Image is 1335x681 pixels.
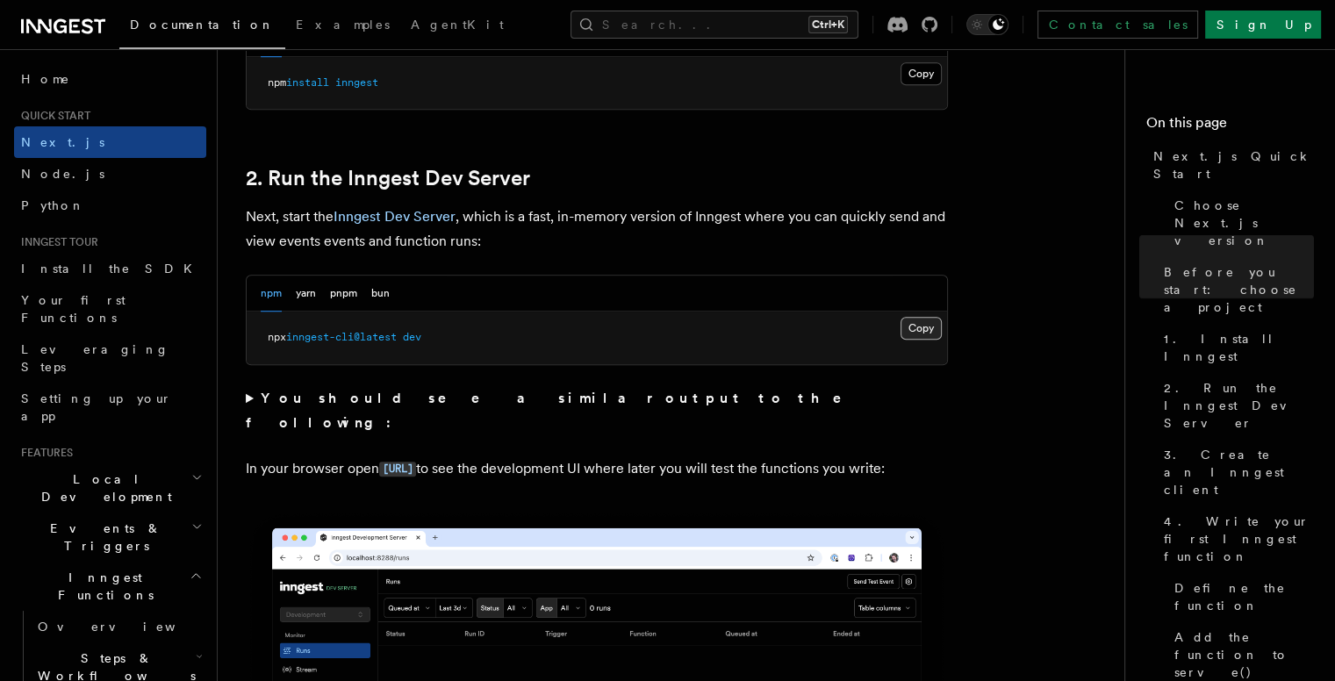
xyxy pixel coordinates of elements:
span: Events & Triggers [14,520,191,555]
span: Next.js Quick Start [1153,147,1314,183]
span: Documentation [130,18,275,32]
a: 2. Run the Inngest Dev Server [246,166,530,190]
button: Search...Ctrl+K [571,11,858,39]
span: Setting up your app [21,391,172,423]
a: Node.js [14,158,206,190]
a: [URL] [379,460,416,477]
span: 2. Run the Inngest Dev Server [1164,379,1314,432]
button: Local Development [14,463,206,513]
span: Install the SDK [21,262,203,276]
span: 4. Write your first Inngest function [1164,513,1314,565]
button: pnpm [330,276,357,312]
a: 3. Create an Inngest client [1157,439,1314,505]
span: inngest-cli@latest [286,331,397,343]
button: bun [371,276,390,312]
span: Your first Functions [21,293,126,325]
a: Define the function [1167,572,1314,621]
span: AgentKit [411,18,504,32]
a: Sign Up [1205,11,1321,39]
a: Contact sales [1037,11,1198,39]
a: 1. Install Inngest [1157,323,1314,372]
span: Overview [38,620,219,634]
a: Setting up your app [14,383,206,432]
h4: On this page [1146,112,1314,140]
span: Home [21,70,70,88]
p: Next, start the , which is a fast, in-memory version of Inngest where you can quickly send and vi... [246,204,948,254]
button: Toggle dark mode [966,14,1008,35]
a: Examples [285,5,400,47]
span: Define the function [1174,579,1314,614]
span: npm [268,76,286,89]
span: Inngest tour [14,235,98,249]
button: Events & Triggers [14,513,206,562]
a: Home [14,63,206,95]
button: npm [261,276,282,312]
a: Choose Next.js version [1167,190,1314,256]
span: Choose Next.js version [1174,197,1314,249]
span: Before you start: choose a project [1164,263,1314,316]
span: Python [21,198,85,212]
span: inngest [335,76,378,89]
span: 1. Install Inngest [1164,330,1314,365]
span: Inngest Functions [14,569,190,604]
a: Before you start: choose a project [1157,256,1314,323]
a: Your first Functions [14,284,206,333]
span: Leveraging Steps [21,342,169,374]
kbd: Ctrl+K [808,16,848,33]
span: Features [14,446,73,460]
a: Documentation [119,5,285,49]
a: Next.js Quick Start [1146,140,1314,190]
button: yarn [296,276,316,312]
a: Leveraging Steps [14,333,206,383]
a: Install the SDK [14,253,206,284]
span: Local Development [14,470,191,505]
button: Inngest Functions [14,562,206,611]
a: Inngest Dev Server [334,208,456,225]
strong: You should see a similar output to the following: [246,390,866,431]
span: Node.js [21,167,104,181]
a: Next.js [14,126,206,158]
a: 4. Write your first Inngest function [1157,505,1314,572]
button: Copy [901,62,942,85]
a: AgentKit [400,5,514,47]
a: 2. Run the Inngest Dev Server [1157,372,1314,439]
span: Next.js [21,135,104,149]
span: Add the function to serve() [1174,628,1314,681]
summary: You should see a similar output to the following: [246,386,948,435]
span: dev [403,331,421,343]
code: [URL] [379,462,416,477]
span: Examples [296,18,390,32]
p: In your browser open to see the development UI where later you will test the functions you write: [246,456,948,482]
span: npx [268,331,286,343]
span: install [286,76,329,89]
span: 3. Create an Inngest client [1164,446,1314,498]
a: Overview [31,611,206,642]
button: Copy [901,317,942,340]
span: Quick start [14,109,90,123]
a: Python [14,190,206,221]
